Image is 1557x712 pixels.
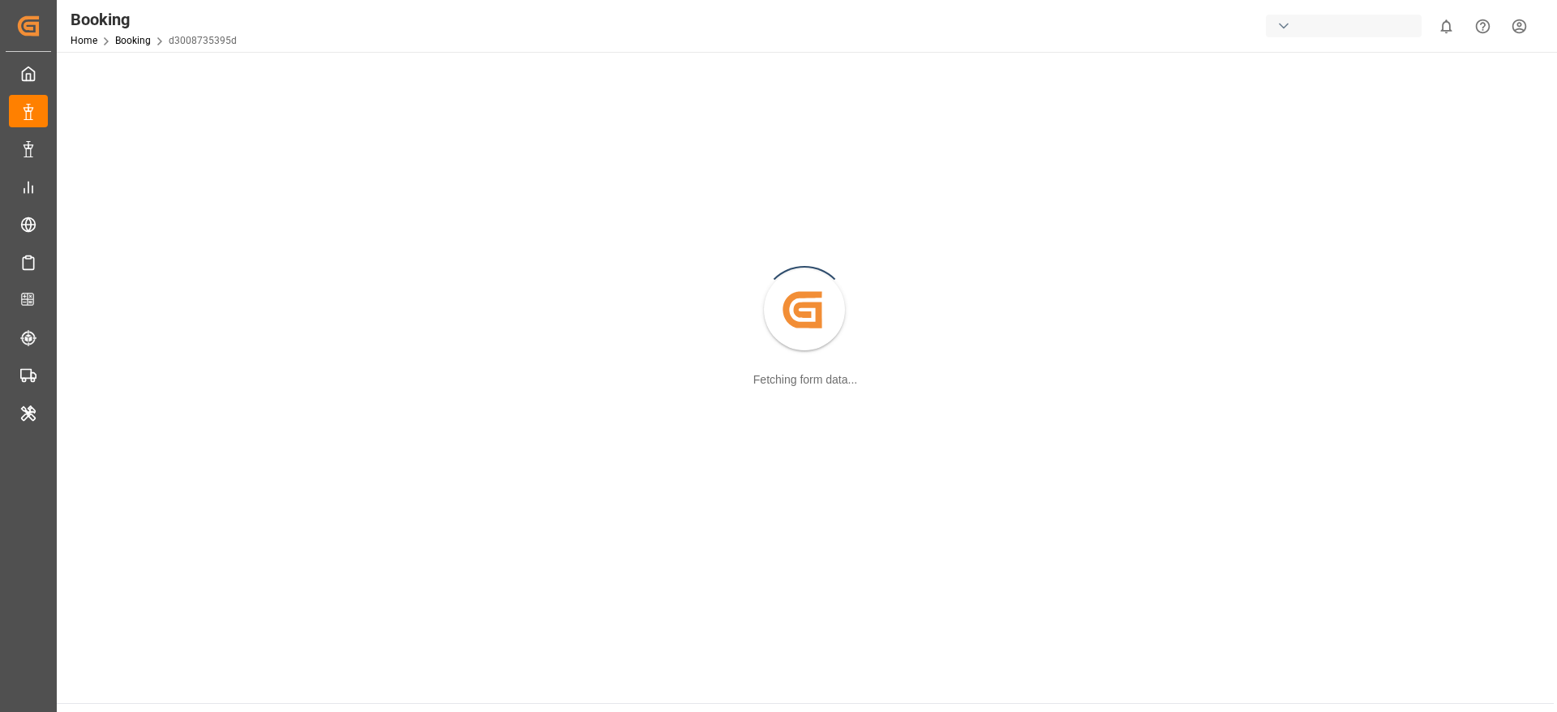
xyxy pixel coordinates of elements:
[753,371,857,388] div: Fetching form data...
[1428,8,1465,45] button: show 0 new notifications
[71,35,97,46] a: Home
[1465,8,1501,45] button: Help Center
[115,35,151,46] a: Booking
[71,7,237,32] div: Booking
